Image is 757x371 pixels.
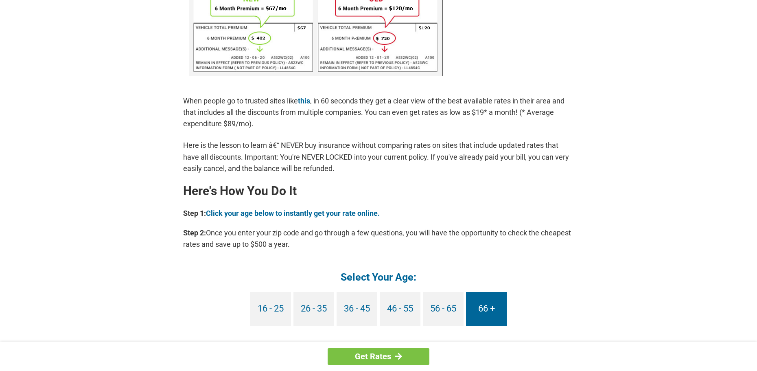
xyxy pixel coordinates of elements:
[250,292,291,326] a: 16 - 25
[183,270,574,284] h4: Select Your Age:
[183,227,574,250] p: Once you enter your zip code and go through a few questions, you will have the opportunity to che...
[183,184,574,198] h2: Here's How You Do It
[337,292,377,326] a: 36 - 45
[328,348,429,365] a: Get Rates
[298,97,310,105] a: this
[293,292,334,326] a: 26 - 35
[183,95,574,130] p: When people go to trusted sites like , in 60 seconds they get a clear view of the best available ...
[183,228,206,237] b: Step 2:
[423,292,464,326] a: 56 - 65
[183,209,206,217] b: Step 1:
[183,140,574,174] p: Here is the lesson to learn â€“ NEVER buy insurance without comparing rates on sites that include...
[206,209,380,217] a: Click your age below to instantly get your rate online.
[466,292,507,326] a: 66 +
[380,292,420,326] a: 46 - 55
